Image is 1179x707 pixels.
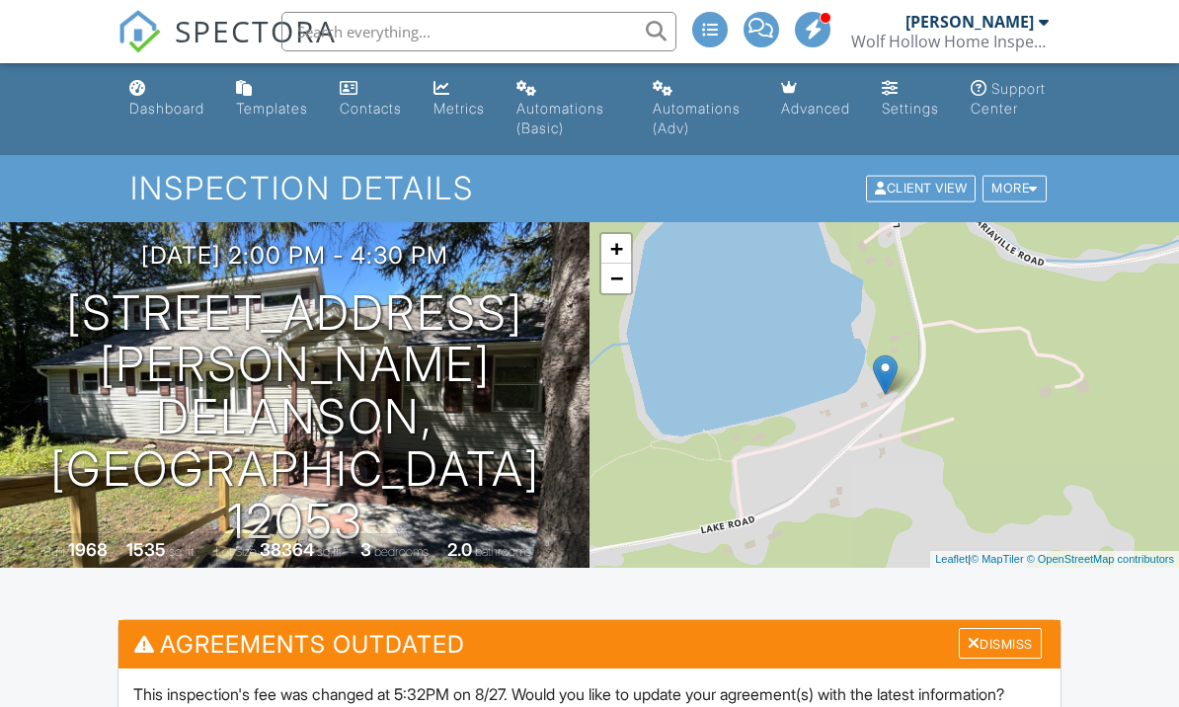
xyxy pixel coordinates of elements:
div: 1968 [68,539,108,560]
div: More [982,176,1047,202]
a: Zoom in [601,234,631,264]
div: [PERSON_NAME] [905,12,1034,32]
span: sq. ft. [169,544,196,559]
span: bathrooms [475,544,531,559]
span: Built [43,544,65,559]
span: Lot Size [215,544,257,559]
div: Metrics [433,100,485,117]
div: Support Center [971,80,1046,117]
a: Dashboard [121,71,212,127]
div: Client View [866,176,976,202]
div: 38364 [260,539,314,560]
div: 3 [360,539,371,560]
a: Automations (Basic) [509,71,628,147]
a: Advanced [773,71,858,127]
h1: [STREET_ADDRESS][PERSON_NAME] Delanson, [GEOGRAPHIC_DATA] 12053 [32,287,558,548]
div: Dismiss [959,628,1042,659]
div: 2.0 [447,539,472,560]
a: © OpenStreetMap contributors [1027,553,1174,565]
a: Leaflet [935,553,968,565]
div: Advanced [781,100,850,117]
a: © MapTiler [971,553,1024,565]
div: Dashboard [129,100,204,117]
div: Contacts [340,100,402,117]
div: Wolf Hollow Home Inspections [851,32,1049,51]
a: Automations (Advanced) [645,71,757,147]
a: Support Center [963,71,1058,127]
span: SPECTORA [175,10,337,51]
a: Client View [864,180,981,195]
div: Settings [882,100,939,117]
div: Automations (Basic) [516,100,604,136]
a: Templates [228,71,316,127]
div: | [930,551,1179,568]
span: sq.ft. [317,544,342,559]
img: The Best Home Inspection Software - Spectora [118,10,161,53]
div: Templates [236,100,308,117]
a: SPECTORA [118,27,337,68]
div: 1535 [126,539,166,560]
a: Metrics [426,71,493,127]
div: Automations (Adv) [653,100,741,136]
span: bedrooms [374,544,429,559]
h3: [DATE] 2:00 pm - 4:30 pm [141,242,448,269]
a: Contacts [332,71,410,127]
h1: Inspection Details [130,171,1049,205]
input: Search everything... [281,12,676,51]
a: Settings [874,71,947,127]
h3: Agreements Outdated [118,620,1060,668]
a: Zoom out [601,264,631,293]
